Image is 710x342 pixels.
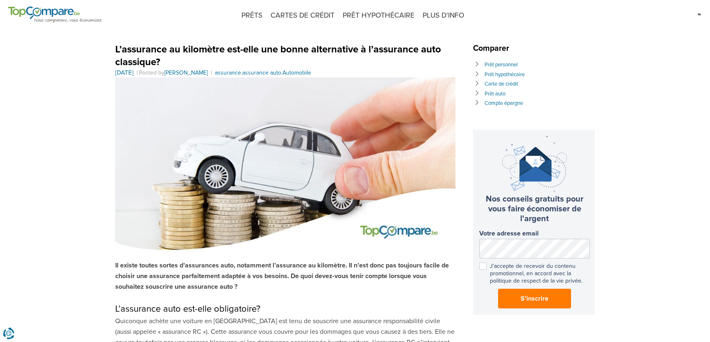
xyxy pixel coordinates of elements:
[485,61,518,68] a: Prêt personnel
[242,69,281,76] a: assurance auto
[282,69,311,76] a: Automobile
[502,136,567,192] img: newsletter
[485,71,525,78] a: Prêt hypothécaire
[485,100,523,106] a: Compte épargne
[115,302,455,316] h2: L’assurance auto est-elle obligatoire?
[521,294,548,303] span: S'inscrire
[479,263,590,285] label: J'accepte de recevoir du contenu promotionnel, en accord avec la politique de respect de la vie p...
[479,194,590,224] h3: Nos conseils gratuits pour vous faire économiser de l'argent
[115,261,449,290] strong: Il existe toutes sortes d’assurances auto, notamment l’assurance au kilomètre. Il n’est donc pas ...
[498,289,571,308] button: S'inscrire
[115,77,455,255] img: Assurance auto
[209,69,213,76] span: |
[697,8,702,20] img: nl.svg
[485,81,518,87] a: Carte de crédit
[115,69,134,76] a: [DATE]
[135,69,139,76] span: |
[473,43,513,53] span: Comparer
[115,43,455,77] header: , ,
[139,69,209,76] span: Posted by
[479,230,590,238] label: Votre adresse email
[115,43,455,68] h1: L’assurance au kilomètre est-elle une bonne alternative à l’assurance auto classique?
[164,69,208,76] a: [PERSON_NAME]
[215,69,241,76] a: assurance
[485,91,505,97] a: Prêt auto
